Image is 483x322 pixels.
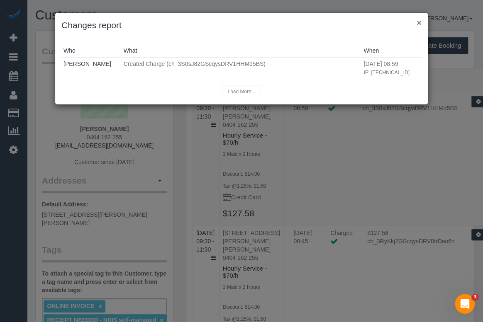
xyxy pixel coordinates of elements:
[122,57,362,78] td: What
[61,44,122,57] th: Who
[124,61,266,67] span: Created Charge (ch_3S0sJ82GScqysDRV1HHMd5BS)
[63,61,111,67] a: [PERSON_NAME]
[472,294,478,300] span: 3
[417,18,422,27] button: ×
[122,44,362,57] th: What
[61,57,122,78] td: Who
[55,13,428,104] sui-modal: Changes report
[61,19,422,31] h3: Changes report
[361,44,422,57] th: When
[455,294,475,314] iframe: Intercom live chat
[361,57,422,78] td: When
[363,70,409,75] small: IP: [TECHNICAL_ID]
